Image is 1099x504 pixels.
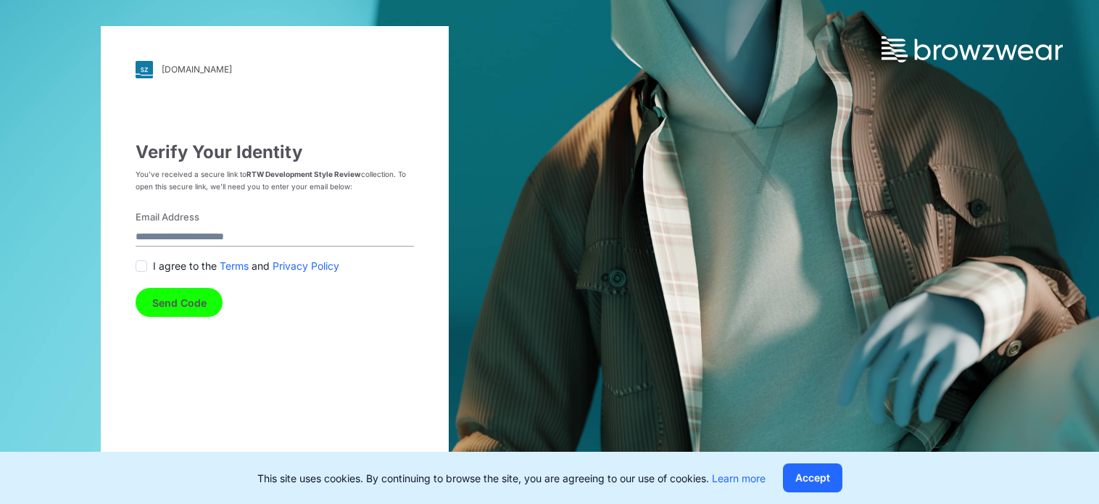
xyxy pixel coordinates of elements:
[136,168,414,193] p: You’ve received a secure link to collection. To open this secure link, we’ll need you to enter yo...
[136,258,414,273] div: I agree to the and
[273,258,339,273] a: Privacy Policy
[783,463,842,492] button: Accept
[220,258,249,273] a: Terms
[136,210,405,225] label: Email Address
[162,64,232,75] div: [DOMAIN_NAME]
[136,288,223,317] button: Send Code
[712,472,766,484] a: Learn more
[257,471,766,486] p: This site uses cookies. By continuing to browse the site, you are agreeing to our use of cookies.
[882,36,1063,62] img: browzwear-logo.73288ffb.svg
[246,170,361,178] strong: RTW Development Style Review
[136,61,153,78] img: svg+xml;base64,PHN2ZyB3aWR0aD0iMjgiIGhlaWdodD0iMjgiIHZpZXdCb3g9IjAgMCAyOCAyOCIgZmlsbD0ibm9uZSIgeG...
[136,61,414,78] a: [DOMAIN_NAME]
[136,142,414,162] h3: Verify Your Identity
